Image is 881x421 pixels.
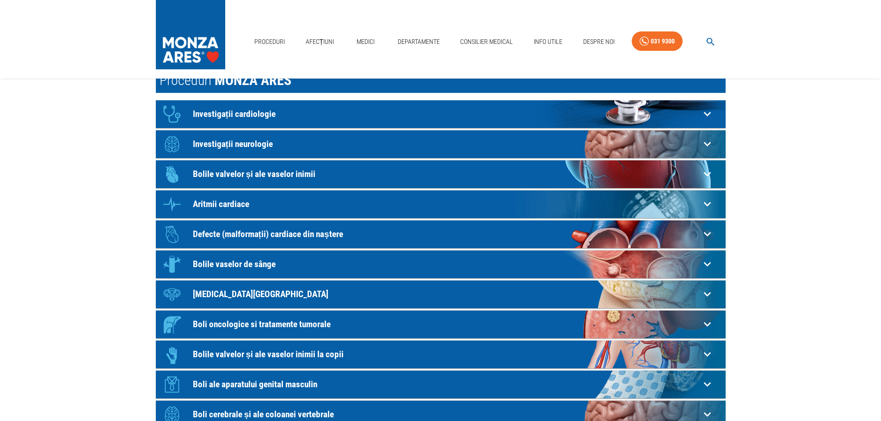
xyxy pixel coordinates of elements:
[632,31,683,51] a: 031 9300
[193,139,700,149] p: Investigații neurologie
[158,281,186,308] div: Icon
[158,250,186,278] div: Icon
[156,341,726,368] div: IconBolile valvelor și ale vaselor inimii la copii
[156,68,726,93] h1: Proceduri
[579,32,618,51] a: Despre Noi
[394,32,444,51] a: Departamente
[193,349,700,359] p: Bolile valvelor și ale vaselor inimii la copii
[158,130,186,158] div: Icon
[158,220,186,248] div: Icon
[156,130,726,158] div: IconInvestigații neurologie
[193,109,700,119] p: Investigații cardiologie
[215,72,291,88] span: MONZA ARES
[156,311,726,338] div: IconBoli oncologice si tratamente tumorale
[156,160,726,188] div: IconBolile valvelor și ale vaselor inimii
[193,199,700,209] p: Aritmii cardiace
[156,371,726,398] div: IconBoli ale aparatului genital masculin
[158,371,186,398] div: Icon
[158,100,186,128] div: Icon
[193,259,700,269] p: Bolile vaselor de sânge
[193,169,700,179] p: Bolile valvelor și ale vaselor inimii
[456,32,517,51] a: Consilier Medical
[193,289,700,299] p: [MEDICAL_DATA][GEOGRAPHIC_DATA]
[193,409,700,419] p: Boli cerebrale și ale coloanei vertebrale
[651,36,675,47] div: 031 9300
[158,160,186,188] div: Icon
[158,311,186,338] div: Icon
[156,100,726,128] div: IconInvestigații cardiologie
[156,220,726,248] div: IconDefecte (malformații) cardiace din naștere
[156,281,726,308] div: Icon[MEDICAL_DATA][GEOGRAPHIC_DATA]
[156,190,726,218] div: IconAritmii cardiace
[530,32,566,51] a: Info Utile
[158,341,186,368] div: Icon
[158,190,186,218] div: Icon
[302,32,338,51] a: Afecțiuni
[193,319,700,329] p: Boli oncologice si tratamente tumorale
[156,250,726,278] div: IconBolile vaselor de sânge
[251,32,289,51] a: Proceduri
[351,32,381,51] a: Medici
[193,229,700,239] p: Defecte (malformații) cardiace din naștere
[193,379,700,389] p: Boli ale aparatului genital masculin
